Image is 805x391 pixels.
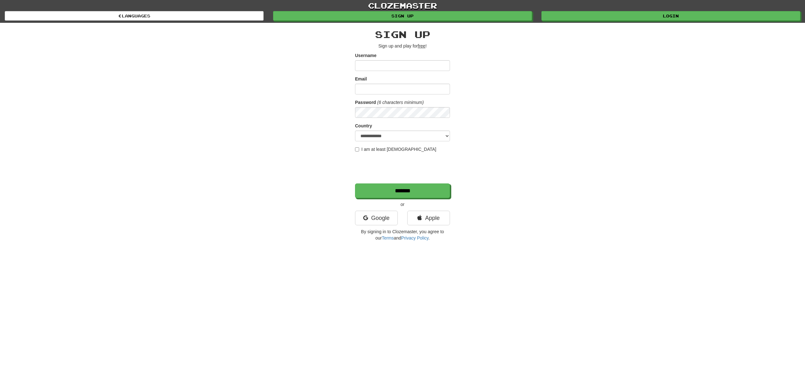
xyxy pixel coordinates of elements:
em: (6 characters minimum) [377,100,424,105]
input: I am at least [DEMOGRAPHIC_DATA] [355,147,359,151]
a: Google [355,211,398,225]
a: Privacy Policy [401,235,428,240]
label: Email [355,76,367,82]
label: Country [355,123,372,129]
a: Login [541,11,800,21]
iframe: reCAPTCHA [355,156,451,180]
label: Username [355,52,377,59]
a: Languages [5,11,264,21]
label: I am at least [DEMOGRAPHIC_DATA] [355,146,436,152]
a: Apple [407,211,450,225]
p: or [355,201,450,208]
a: Sign up [273,11,532,21]
h2: Sign up [355,29,450,40]
a: Terms [382,235,394,240]
u: free [418,43,425,48]
p: Sign up and play for ! [355,43,450,49]
label: Password [355,99,376,106]
p: By signing in to Clozemaster, you agree to our and . [355,228,450,241]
